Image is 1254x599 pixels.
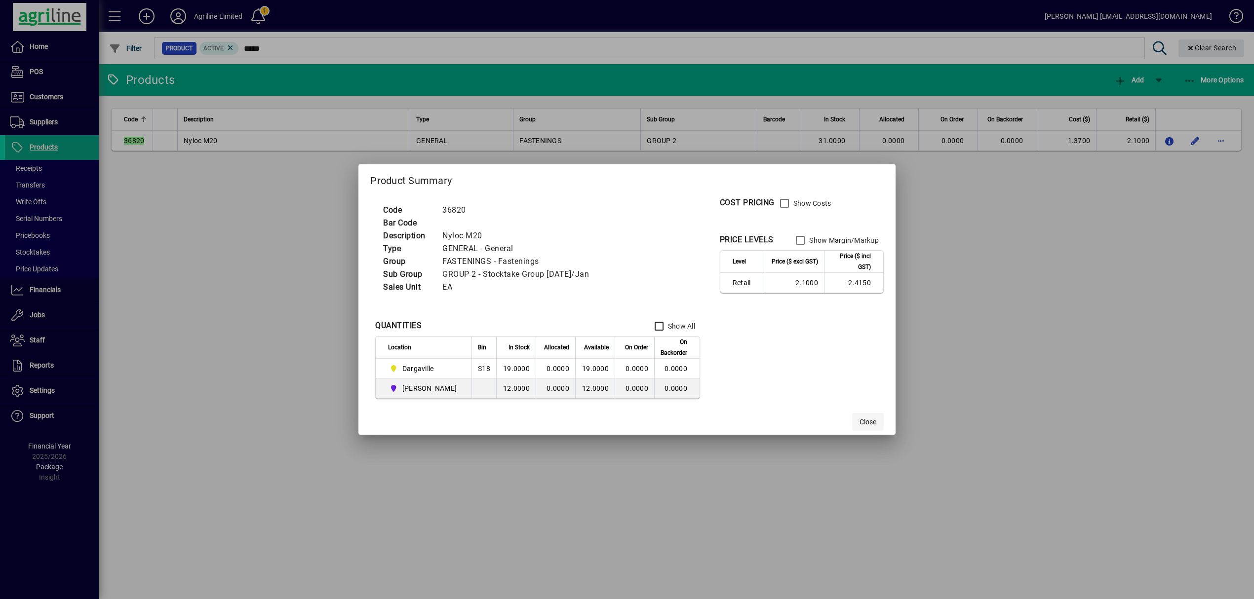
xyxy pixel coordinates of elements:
span: Location [388,342,411,353]
td: 36820 [437,204,601,217]
td: Group [378,255,437,268]
div: PRICE LEVELS [720,234,774,246]
span: Level [733,256,746,267]
td: 2.4150 [824,273,883,293]
td: GROUP 2 - Stocktake Group [DATE]/Jan [437,268,601,281]
span: On Backorder [661,337,687,358]
td: Type [378,242,437,255]
td: Nyloc M20 [437,229,601,242]
td: GENERAL - General [437,242,601,255]
label: Show Costs [791,198,831,208]
td: Sub Group [378,268,437,281]
td: Sales Unit [378,281,437,294]
span: Retail [733,278,759,288]
span: Bin [478,342,486,353]
button: Close [852,413,884,431]
span: Gore [388,382,461,394]
span: [PERSON_NAME] [402,383,457,393]
td: Description [378,229,437,242]
td: FASTENINGS - Fastenings [437,255,601,268]
td: Bar Code [378,217,437,229]
td: 2.1000 [765,273,824,293]
span: Available [584,342,609,353]
td: S18 [471,359,496,378]
td: 0.0000 [536,378,575,398]
span: Allocated [544,342,569,353]
td: 12.0000 [575,378,615,398]
div: COST PRICING [720,197,775,209]
span: 0.0000 [626,365,648,373]
div: QUANTITIES [375,320,422,332]
span: Dargaville [388,363,461,374]
td: 19.0000 [496,359,536,378]
span: Price ($ excl GST) [772,256,818,267]
td: 12.0000 [496,378,536,398]
span: 0.0000 [626,384,648,392]
span: Price ($ incl GST) [830,251,871,272]
td: 0.0000 [536,359,575,378]
h2: Product Summary [358,164,896,193]
td: 0.0000 [654,378,700,398]
span: On Order [625,342,648,353]
td: Code [378,204,437,217]
td: 19.0000 [575,359,615,378]
label: Show All [666,321,695,331]
span: Dargaville [402,364,434,374]
label: Show Margin/Markup [807,235,879,245]
td: 0.0000 [654,359,700,378]
span: In Stock [509,342,530,353]
td: EA [437,281,601,294]
span: Close [860,417,876,427]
